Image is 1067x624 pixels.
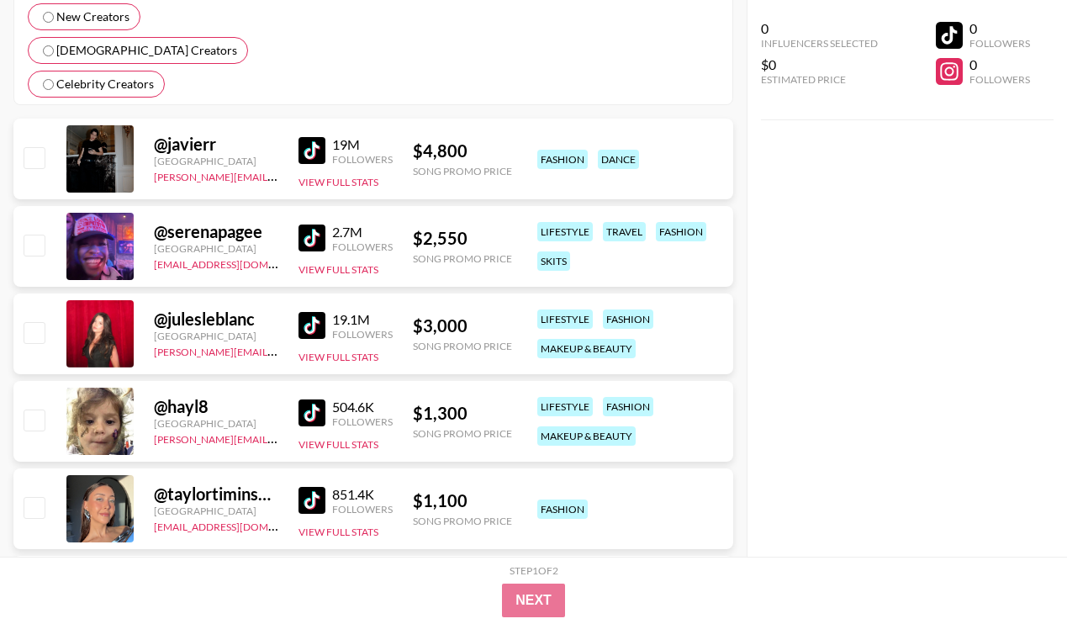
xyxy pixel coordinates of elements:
[413,427,512,440] div: Song Promo Price
[332,399,393,415] div: 504.6K
[154,484,278,505] div: @ taylortiminskas
[332,311,393,328] div: 19.1M
[298,137,325,164] img: TikTok
[761,56,878,73] div: $0
[510,564,558,577] div: Step 1 of 2
[298,225,325,251] img: TikTok
[603,309,653,329] div: fashion
[332,241,393,253] div: Followers
[413,340,512,352] div: Song Promo Price
[43,79,54,90] input: Celebrity Creators
[154,242,278,255] div: [GEOGRAPHIC_DATA]
[603,222,646,241] div: travel
[154,430,403,446] a: [PERSON_NAME][EMAIL_ADDRESS][DOMAIN_NAME]
[413,140,512,161] div: $ 4,800
[154,330,278,342] div: [GEOGRAPHIC_DATA]
[537,150,588,169] div: fashion
[154,221,278,242] div: @ serenapagee
[502,584,565,617] button: Next
[332,224,393,241] div: 2.7M
[603,397,653,416] div: fashion
[154,417,278,430] div: [GEOGRAPHIC_DATA]
[332,503,393,516] div: Followers
[537,500,588,519] div: fashion
[537,397,593,416] div: lifestyle
[537,251,570,271] div: skits
[298,526,378,538] button: View Full Stats
[154,167,403,183] a: [PERSON_NAME][EMAIL_ADDRESS][DOMAIN_NAME]
[332,136,393,153] div: 19M
[983,540,1047,604] iframe: Drift Widget Chat Controller
[537,426,636,446] div: makeup & beauty
[537,222,593,241] div: lifestyle
[154,155,278,167] div: [GEOGRAPHIC_DATA]
[154,309,278,330] div: @ julesleblanc
[537,339,636,358] div: makeup & beauty
[969,37,1030,50] div: Followers
[656,222,706,241] div: fashion
[413,165,512,177] div: Song Promo Price
[298,312,325,339] img: TikTok
[761,73,878,86] div: Estimated Price
[761,20,878,37] div: 0
[154,255,323,271] a: [EMAIL_ADDRESS][DOMAIN_NAME]
[413,315,512,336] div: $ 3,000
[154,517,323,533] a: [EMAIL_ADDRESS][DOMAIN_NAME]
[413,515,512,527] div: Song Promo Price
[413,228,512,249] div: $ 2,550
[332,486,393,503] div: 851.4K
[154,505,278,517] div: [GEOGRAPHIC_DATA]
[332,415,393,428] div: Followers
[969,20,1030,37] div: 0
[413,490,512,511] div: $ 1,100
[298,399,325,426] img: TikTok
[43,12,54,23] input: New Creators
[56,78,154,90] span: Celebrity Creators
[413,403,512,424] div: $ 1,300
[56,11,129,23] span: New Creators
[43,45,54,56] input: [DEMOGRAPHIC_DATA] Creators
[154,342,403,358] a: [PERSON_NAME][EMAIL_ADDRESS][DOMAIN_NAME]
[413,252,512,265] div: Song Promo Price
[332,328,393,341] div: Followers
[332,153,393,166] div: Followers
[298,487,325,514] img: TikTok
[537,309,593,329] div: lifestyle
[969,56,1030,73] div: 0
[56,45,237,56] span: [DEMOGRAPHIC_DATA] Creators
[298,263,378,276] button: View Full Stats
[598,150,639,169] div: dance
[154,134,278,155] div: @ javierr
[298,176,378,188] button: View Full Stats
[969,73,1030,86] div: Followers
[761,37,878,50] div: Influencers Selected
[298,438,378,451] button: View Full Stats
[298,351,378,363] button: View Full Stats
[154,396,278,417] div: @ hayl8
